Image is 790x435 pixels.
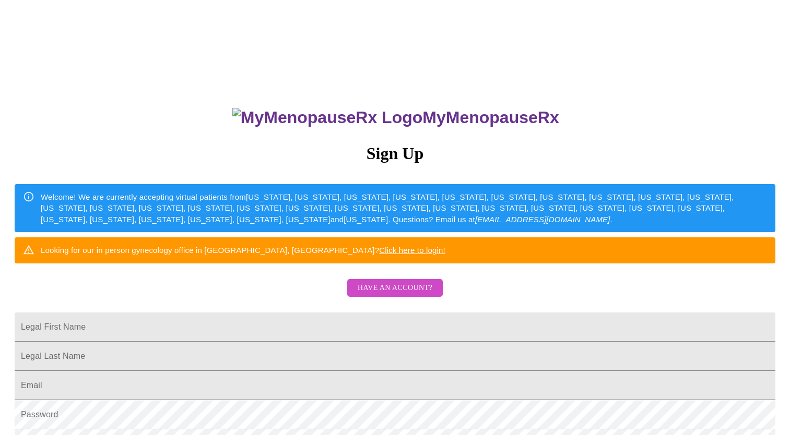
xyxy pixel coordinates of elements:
span: Have an account? [358,282,432,295]
img: MyMenopauseRx Logo [232,108,422,127]
div: Welcome! We are currently accepting virtual patients from [US_STATE], [US_STATE], [US_STATE], [US... [41,187,767,229]
button: Have an account? [347,279,443,297]
em: [EMAIL_ADDRESS][DOMAIN_NAME] [475,215,610,224]
a: Have an account? [345,290,445,299]
a: Click here to login! [379,246,445,255]
h3: Sign Up [15,144,775,163]
div: Looking for our in person gynecology office in [GEOGRAPHIC_DATA], [GEOGRAPHIC_DATA]? [41,240,445,260]
h3: MyMenopauseRx [16,108,776,127]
